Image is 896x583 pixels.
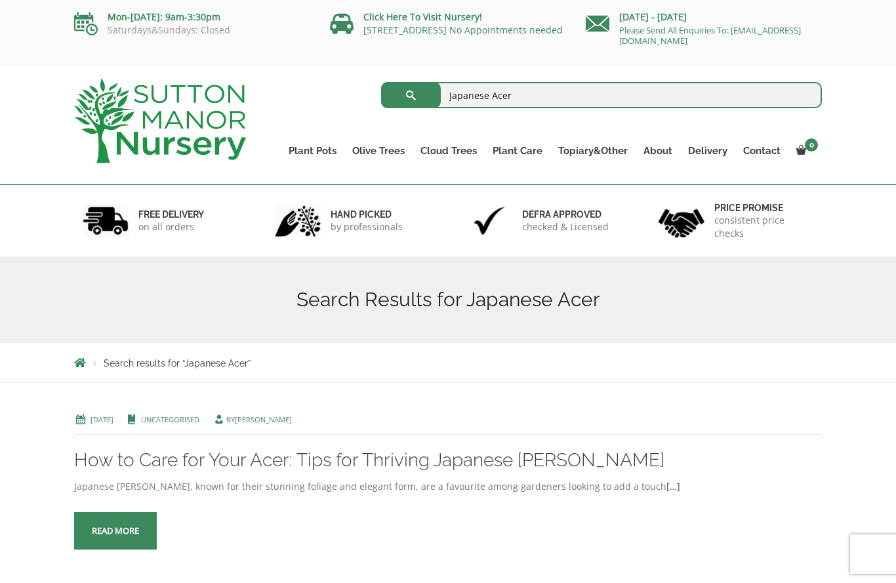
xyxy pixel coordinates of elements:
img: 4.jpg [659,201,704,241]
nav: Breadcrumbs [74,357,822,368]
p: on all orders [138,220,204,233]
p: by professionals [331,220,403,233]
h6: FREE DELIVERY [138,209,204,220]
a: How to Care for Your Acer: Tips for Thriving Japanese [PERSON_NAME] [74,449,664,471]
a: 0 [788,142,822,160]
p: Mon-[DATE]: 9am-3:30pm [74,9,310,25]
a: About [636,142,680,160]
h1: Search Results for Japanese Acer [74,288,822,312]
a: [STREET_ADDRESS] No Appointments needed [363,24,563,36]
a: Read more [74,512,157,550]
a: [PERSON_NAME] [235,414,292,424]
h6: Defra approved [522,209,609,220]
img: 3.jpg [466,204,512,237]
h6: hand picked [331,209,403,220]
p: Saturdays&Sundays: Closed [74,25,310,35]
a: Cloud Trees [413,142,485,160]
span: Search results for “Japanese Acer” [104,358,251,369]
a: […] [666,480,680,493]
a: Olive Trees [344,142,413,160]
p: [DATE] - [DATE] [586,9,822,25]
a: [DATE] [91,414,113,424]
img: 2.jpg [275,204,321,237]
span: by [213,414,292,424]
p: consistent price checks [714,214,814,240]
a: Click Here To Visit Nursery! [363,10,482,23]
img: 1.jpg [83,204,129,237]
img: logo [74,79,246,163]
a: Plant Care [485,142,550,160]
h6: Price promise [714,202,814,214]
a: Delivery [680,142,735,160]
a: Please Send All Enquiries To: [EMAIL_ADDRESS][DOMAIN_NAME] [619,24,801,47]
a: Plant Pots [281,142,344,160]
a: Contact [735,142,788,160]
a: Uncategorised [141,414,199,424]
span: 0 [805,138,818,151]
div: Japanese [PERSON_NAME], known for their stunning foliage and elegant form, are a favourite among ... [74,479,822,494]
p: checked & Licensed [522,220,609,233]
a: Topiary&Other [550,142,636,160]
input: Search... [381,82,823,108]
